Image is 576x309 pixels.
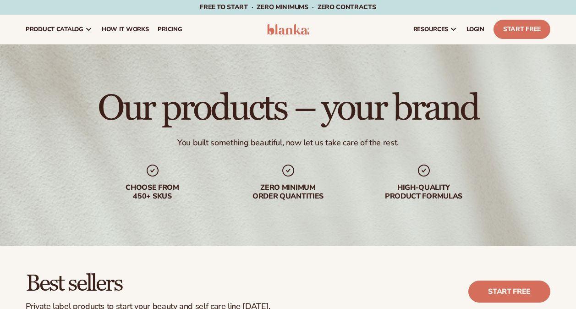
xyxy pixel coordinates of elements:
[462,15,489,44] a: LOGIN
[97,15,154,44] a: How It Works
[365,183,483,201] div: High-quality product formulas
[494,20,550,39] a: Start Free
[158,26,182,33] span: pricing
[94,183,211,201] div: Choose from 450+ Skus
[409,15,462,44] a: resources
[98,90,478,127] h1: Our products – your brand
[153,15,187,44] a: pricing
[102,26,149,33] span: How It Works
[200,3,376,11] span: Free to start · ZERO minimums · ZERO contracts
[267,24,310,35] img: logo
[230,183,347,201] div: Zero minimum order quantities
[26,26,83,33] span: product catalog
[466,26,484,33] span: LOGIN
[26,272,270,296] h2: Best sellers
[177,138,399,148] div: You built something beautiful, now let us take care of the rest.
[21,15,97,44] a: product catalog
[468,281,550,303] a: Start free
[413,26,448,33] span: resources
